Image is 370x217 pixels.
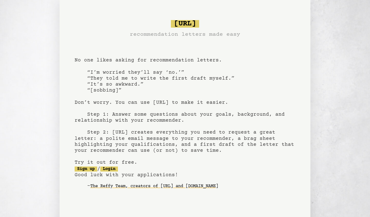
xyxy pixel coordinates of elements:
a: The Reffy Team, creators of [URL] and [DOMAIN_NAME] [90,181,218,191]
a: Sign up [75,167,97,172]
pre: No one likes asking for recommendation letters. “I’m worried they’ll say ‘no.’” “They told me to ... [75,18,295,201]
h3: recommendation letters made easy [130,30,240,39]
a: Login [100,167,118,172]
span: [URL] [171,20,199,28]
div: - [87,183,295,189]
